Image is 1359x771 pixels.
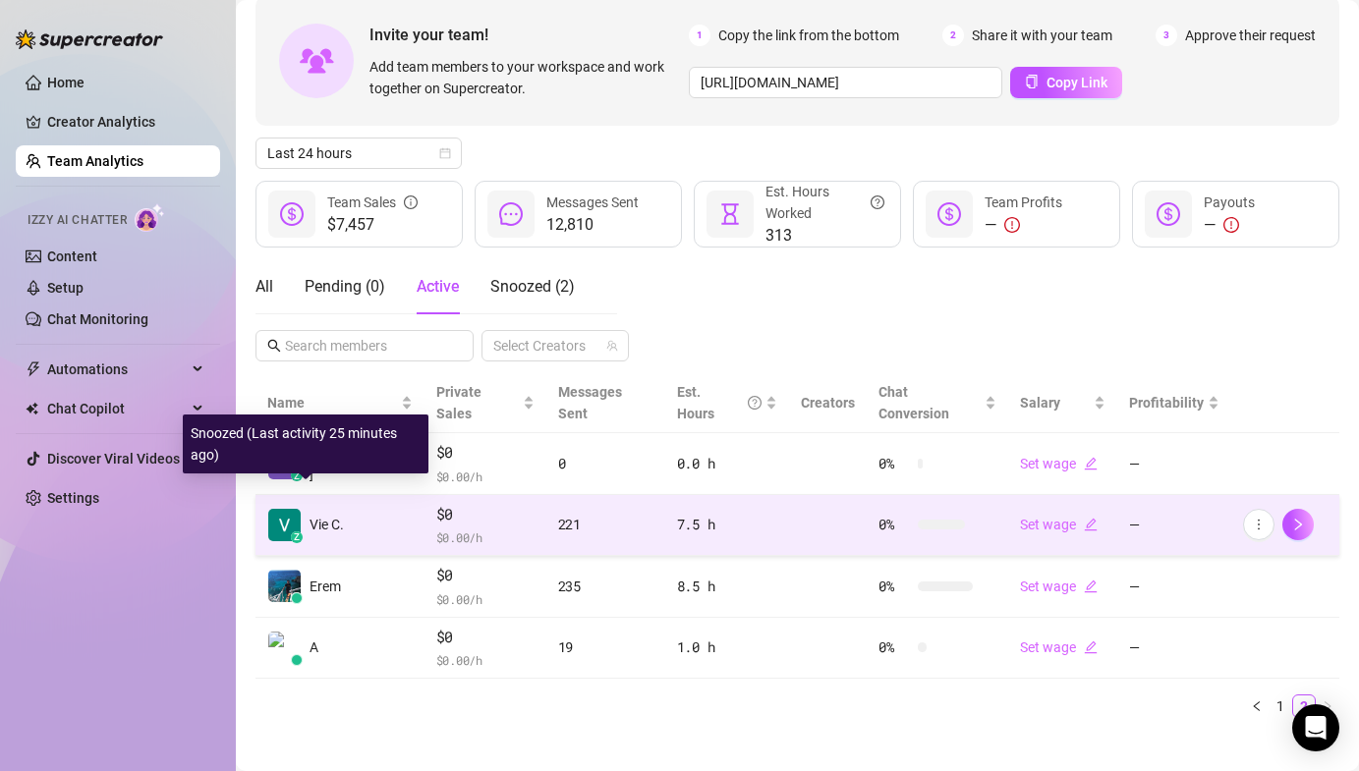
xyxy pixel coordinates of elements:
[1322,700,1333,712] span: right
[677,636,777,658] div: 1.0 h
[16,29,163,49] img: logo-BBDzfeDw.svg
[765,224,884,248] span: 313
[1316,694,1339,718] button: right
[436,564,535,587] span: $0
[47,393,187,424] span: Chat Copilot
[310,636,318,658] span: A
[47,280,84,296] a: Setup
[255,275,273,299] div: All
[878,453,910,474] span: 0 %
[267,339,281,353] span: search
[255,373,425,433] th: Name
[878,576,910,597] span: 0 %
[1047,75,1107,90] span: Copy Link
[47,354,187,385] span: Automations
[436,650,535,670] span: $ 0.00 /h
[937,202,961,226] span: dollar-circle
[972,25,1112,46] span: Share it with your team
[718,202,742,226] span: hourglass
[1084,579,1098,593] span: edit
[1020,578,1098,594] a: Set wageedit
[748,381,762,424] span: question-circle
[436,527,535,547] span: $ 0.00 /h
[558,453,653,474] div: 0
[1129,395,1204,411] span: Profitability
[1204,213,1255,237] div: —
[558,514,653,535] div: 221
[789,373,867,433] th: Creators
[871,181,884,224] span: question-circle
[1292,704,1339,751] div: Open Intercom Messenger
[1010,67,1122,98] button: Copy Link
[183,414,428,473] div: Snoozed (Last activity 25 minutes ago)
[546,194,639,210] span: Messages Sent
[1020,517,1098,532] a: Set wageedit
[558,576,653,597] div: 235
[499,202,523,226] span: message
[1004,217,1020,233] span: exclamation-circle
[267,138,450,168] span: Last 24 hours
[1025,75,1039,88] span: copy
[327,192,418,213] div: Team Sales
[546,213,639,237] span: 12,810
[1291,518,1305,531] span: right
[878,514,910,535] span: 0 %
[47,106,204,138] a: Creator Analytics
[677,514,777,535] div: 7.5 h
[1117,618,1231,680] td: —
[1316,694,1339,718] li: Next Page
[677,576,777,597] div: 8.5 h
[1185,25,1316,46] span: Approve their request
[268,570,301,602] img: Erem
[47,311,148,327] a: Chat Monitoring
[291,531,303,543] div: z
[1156,25,1177,46] span: 3
[1117,495,1231,557] td: —
[327,213,418,237] span: $7,457
[1292,694,1316,718] li: 2
[1084,640,1098,654] span: edit
[47,451,180,467] a: Discover Viral Videos
[606,340,618,352] span: team
[47,490,99,506] a: Settings
[765,181,884,224] div: Est. Hours Worked
[267,392,397,413] span: Name
[1020,639,1098,655] a: Set wageedit
[1157,202,1180,226] span: dollar-circle
[436,626,535,649] span: $0
[268,632,301,664] img: A
[310,514,344,535] span: Vie C.
[310,576,341,597] span: Erem
[878,384,949,421] span: Chat Conversion
[1270,695,1291,717] a: 1
[436,441,535,465] span: $0
[305,275,385,299] div: Pending ( 0 )
[1269,694,1292,718] li: 1
[436,384,481,421] span: Private Sales
[135,203,165,232] img: AI Chatter
[1245,694,1269,718] button: left
[47,153,143,169] a: Team Analytics
[436,467,535,486] span: $ 0.00 /h
[47,248,97,264] a: Content
[490,277,575,296] span: Snoozed ( 2 )
[1117,556,1231,618] td: —
[558,384,622,421] span: Messages Sent
[985,194,1062,210] span: Team Profits
[291,469,303,481] div: z
[280,202,304,226] span: dollar-circle
[942,25,964,46] span: 2
[558,636,653,658] div: 19
[436,503,535,526] span: $0
[417,277,459,296] span: Active
[404,192,418,213] span: info-circle
[28,211,127,230] span: Izzy AI Chatter
[1245,694,1269,718] li: Previous Page
[436,589,535,609] span: $ 0.00 /h
[1020,456,1098,471] a: Set wageedit
[26,361,41,377] span: thunderbolt
[985,213,1062,237] div: —
[1251,700,1263,712] span: left
[26,402,38,415] img: Chat Copilot
[1117,433,1231,495] td: —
